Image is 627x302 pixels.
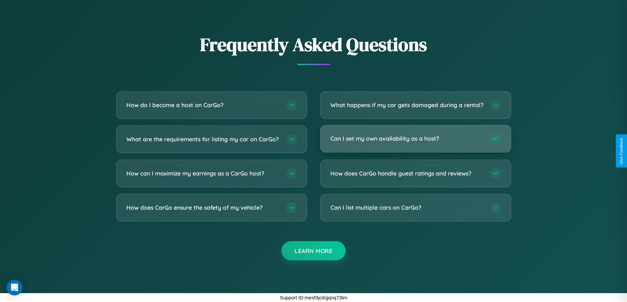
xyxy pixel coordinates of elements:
[126,135,280,143] h3: What are the requirements for listing my car on CarGo?
[126,203,280,212] h3: How does CarGo ensure the safety of my vehicle?
[126,101,280,109] h3: How do I become a host on CarGo?
[281,241,346,260] button: Learn More
[280,293,347,302] p: Support ID: mesf3jcitrjjqnq73tm
[330,203,484,212] h3: Can I list multiple cars on CarGo?
[619,138,624,164] div: Give Feedback
[126,169,280,177] h3: How can I maximize my earnings as a CarGo host?
[330,169,484,177] h3: How does CarGo handle guest ratings and reviews?
[330,134,484,143] h3: Can I set my own availability as a host?
[330,101,484,109] h3: What happens if my car gets damaged during a rental?
[116,32,511,57] h2: Frequently Asked Questions
[7,280,22,295] div: Open Intercom Messenger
